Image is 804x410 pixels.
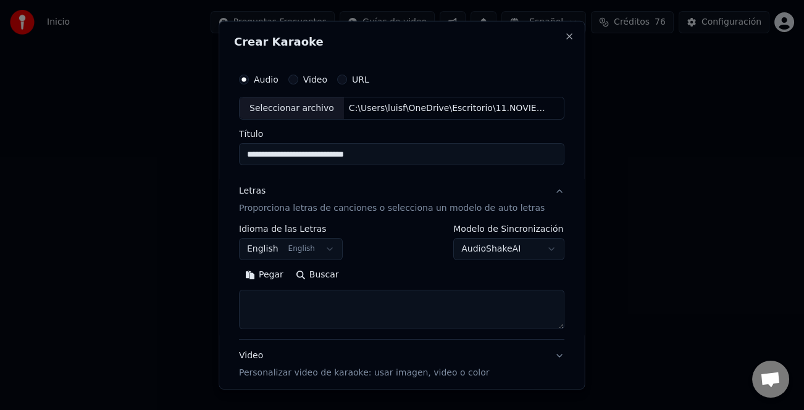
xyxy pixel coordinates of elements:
p: Proporciona letras de canciones o selecciona un modelo de auto letras [239,202,545,215]
div: C:\Users\luisf\OneDrive\Escritorio\11.NOVIEMBRE [PERSON_NAME] 2026\La Brujeria - [PERSON_NAME]\La... [344,102,554,114]
label: URL [352,75,369,83]
div: Video [239,350,489,379]
button: LetrasProporciona letras de canciones o selecciona un modelo de auto letras [239,175,564,224]
button: Pegar [239,265,290,285]
h2: Crear Karaoke [234,36,569,47]
label: Modelo de Sincronización [454,224,565,233]
div: Seleccionar archivo [240,97,344,119]
label: Título [239,129,564,138]
button: VideoPersonalizar video de karaoke: usar imagen, video o color [239,340,564,389]
button: Buscar [290,265,345,285]
label: Idioma de las Letras [239,224,343,233]
p: Personalizar video de karaoke: usar imagen, video o color [239,367,489,379]
div: LetrasProporciona letras de canciones o selecciona un modelo de auto letras [239,224,564,339]
div: Letras [239,185,266,197]
label: Video [303,75,327,83]
label: Audio [254,75,278,83]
